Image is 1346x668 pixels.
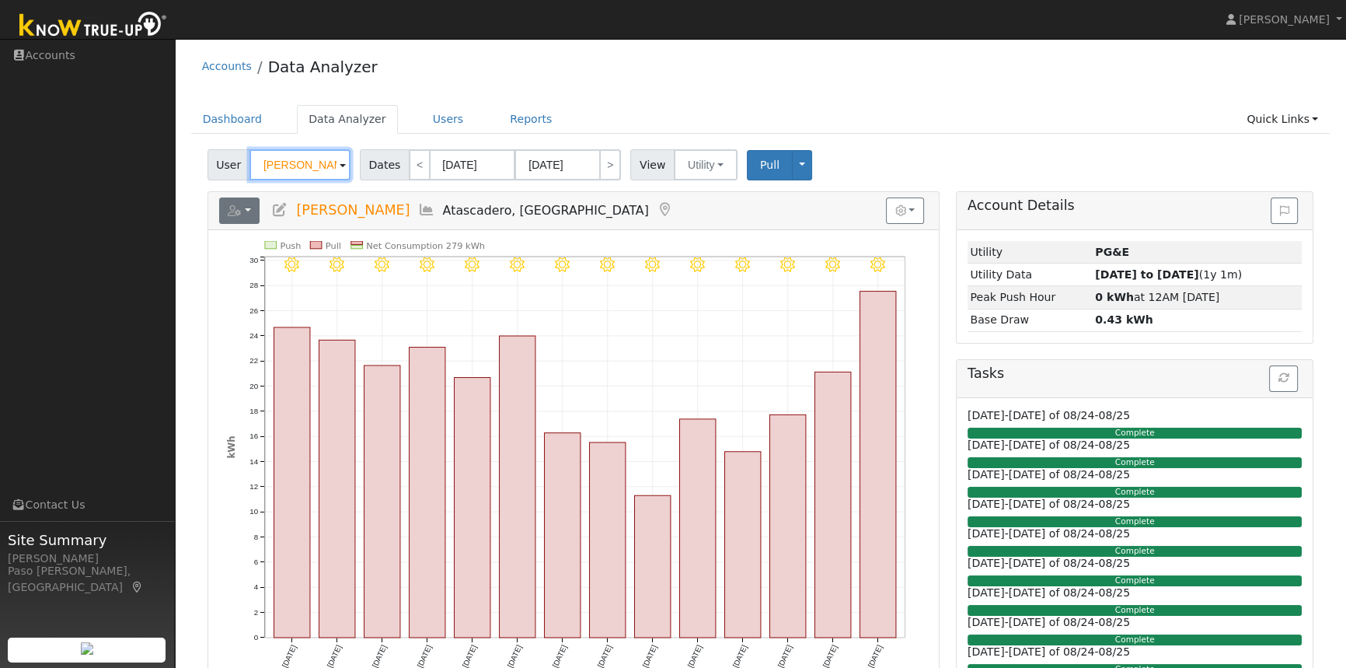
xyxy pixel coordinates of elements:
[968,635,1302,645] div: Complete
[1095,313,1153,326] strong: 0.43 kWh
[1095,291,1134,303] strong: 0 kWh
[364,365,399,638] rect: onclick=""
[968,457,1302,468] div: Complete
[825,257,840,272] i: 8/19 - Clear
[360,149,410,180] span: Dates
[249,457,258,466] text: 14
[409,149,431,180] a: <
[968,487,1302,498] div: Complete
[268,58,378,76] a: Data Analyzer
[870,257,885,272] i: 8/20 - Clear
[131,581,145,593] a: Map
[657,202,674,218] a: Map
[555,257,570,272] i: 8/13 - Clear
[8,530,166,551] span: Site Summary
[420,257,434,272] i: 8/10 - Clear
[297,105,398,134] a: Data Analyzer
[860,292,895,638] rect: onclick=""
[249,482,258,491] text: 12
[249,507,258,516] text: 10
[760,159,779,171] span: Pull
[249,356,258,365] text: 22
[8,563,166,596] div: Paso [PERSON_NAME], [GEOGRAPHIC_DATA]
[1235,105,1330,134] a: Quick Links
[202,60,252,72] a: Accounts
[443,203,649,218] span: Atascadero, [GEOGRAPHIC_DATA]
[465,257,479,272] i: 8/11 - Clear
[645,257,660,272] i: 8/15 - Clear
[589,442,625,638] rect: onclick=""
[968,264,1093,286] td: Utility Data
[249,256,258,264] text: 30
[249,432,258,440] text: 16
[1269,365,1298,392] button: Refresh
[690,257,705,272] i: 8/16 - Clear
[280,240,301,251] text: Push
[968,428,1302,439] div: Complete
[1095,268,1242,281] span: (1y 1m)
[769,415,805,638] rect: onclick=""
[366,240,485,251] text: Net Consumption 279 kWh
[8,551,166,567] div: [PERSON_NAME]
[499,336,535,638] rect: onclick=""
[81,642,93,655] img: retrieve
[271,202,288,218] a: Edit User (35976)
[968,365,1302,382] h5: Tasks
[191,105,274,134] a: Dashboard
[968,616,1302,629] h6: [DATE]-[DATE] of 08/24-08/25
[253,633,258,642] text: 0
[253,558,257,566] text: 6
[1271,198,1298,224] button: Issue History
[319,340,354,638] rect: onclick=""
[674,149,738,180] button: Utility
[968,586,1302,600] h6: [DATE]-[DATE] of 08/24-08/25
[968,605,1302,616] div: Complete
[253,608,257,617] text: 2
[253,533,257,541] text: 8
[968,575,1302,586] div: Complete
[735,257,750,272] i: 8/17 - Clear
[600,257,615,272] i: 8/14 - Clear
[724,452,760,638] rect: onclick=""
[968,516,1302,527] div: Complete
[409,348,445,638] rect: onclick=""
[968,409,1302,422] h6: [DATE]-[DATE] of 08/24-08/25
[544,433,580,638] rect: onclick=""
[330,257,344,272] i: 8/08 - Clear
[249,149,350,180] input: Select a User
[421,105,476,134] a: Users
[1093,286,1302,309] td: at 12AM [DATE]
[968,557,1302,570] h6: [DATE]-[DATE] of 08/24-08/25
[207,149,250,180] span: User
[814,372,850,638] rect: onclick=""
[274,327,309,638] rect: onclick=""
[284,257,299,272] i: 8/07 - Clear
[968,527,1302,540] h6: [DATE]-[DATE] of 08/24-08/25
[510,257,525,272] i: 8/12 - Clear
[968,645,1302,659] h6: [DATE]-[DATE] of 08/24-08/25
[226,436,237,459] text: kWh
[968,546,1302,557] div: Complete
[599,149,621,180] a: >
[249,306,258,315] text: 26
[296,202,410,218] span: [PERSON_NAME]
[968,498,1302,511] h6: [DATE]-[DATE] of 08/24-08/25
[780,257,795,272] i: 8/18 - Clear
[375,257,389,272] i: 8/09 - Clear
[747,150,793,180] button: Pull
[679,419,715,638] rect: onclick=""
[249,281,258,289] text: 28
[1095,268,1198,281] strong: [DATE] to [DATE]
[968,286,1093,309] td: Peak Push Hour
[498,105,563,134] a: Reports
[968,241,1093,264] td: Utility
[325,240,340,251] text: Pull
[634,495,670,638] rect: onclick=""
[253,583,258,592] text: 4
[630,149,675,180] span: View
[968,309,1093,331] td: Base Draw
[968,198,1302,214] h5: Account Details
[454,378,490,638] rect: onclick=""
[249,331,258,340] text: 24
[968,439,1302,452] h6: [DATE]-[DATE] of 08/24-08/25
